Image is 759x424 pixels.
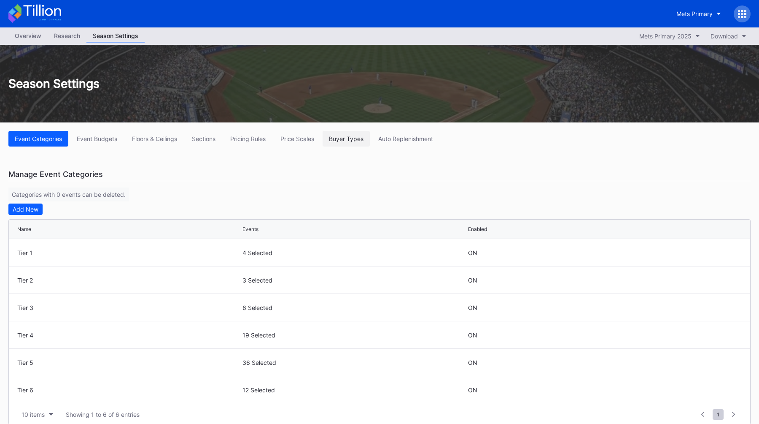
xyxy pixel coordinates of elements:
button: Event Categories [8,131,68,147]
button: Download [706,30,751,42]
a: Season Settings [86,30,145,43]
div: Pricing Rules [230,135,266,142]
div: Events [242,226,258,232]
button: Event Budgets [70,131,124,147]
button: Price Scales [274,131,320,147]
div: Tier 5 [17,359,240,366]
div: Mets Primary 2025 [639,33,692,40]
div: Event Budgets [77,135,117,142]
div: 3 Selected [242,277,466,284]
button: Auto Replenishment [372,131,439,147]
button: Mets Primary 2025 [635,30,704,42]
div: Auto Replenishment [378,135,433,142]
div: Floors & Ceilings [132,135,177,142]
div: ON [468,359,477,366]
div: ON [468,277,477,284]
span: 1 [713,409,724,420]
div: Event Categories [15,135,62,142]
div: Tier 4 [17,332,240,339]
div: 6 Selected [242,304,466,311]
button: Pricing Rules [224,131,272,147]
div: Mets Primary [676,10,713,17]
div: Overview [8,30,48,42]
button: Mets Primary [670,6,727,22]
div: Tier 2 [17,277,240,284]
div: Categories with 0 events can be deleted. [8,188,129,201]
div: Tier 3 [17,304,240,311]
button: 10 items [17,409,57,420]
div: ON [468,249,477,256]
div: 19 Selected [242,332,466,339]
div: Showing 1 to 6 of 6 entries [66,411,140,418]
div: Buyer Types [329,135,363,142]
button: Sections [186,131,222,147]
div: Name [17,226,31,232]
div: 12 Selected [242,386,466,394]
button: Floors & Ceilings [126,131,183,147]
div: Add New [13,206,38,213]
div: 4 Selected [242,249,466,256]
div: Enabled [468,226,487,232]
div: Price Scales [280,135,314,142]
div: 36 Selected [242,359,466,366]
div: Sections [192,135,215,142]
a: Research [48,30,86,43]
div: Research [48,30,86,42]
button: Add New [8,204,43,215]
div: ON [468,386,477,394]
div: Tier 6 [17,386,240,394]
a: Overview [8,30,48,43]
div: 10 items [22,411,45,418]
div: ON [468,332,477,339]
div: ON [468,304,477,311]
div: Download [711,33,738,40]
div: Tier 1 [17,249,240,256]
button: Buyer Types [323,131,370,147]
div: Manage Event Categories [8,168,751,181]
